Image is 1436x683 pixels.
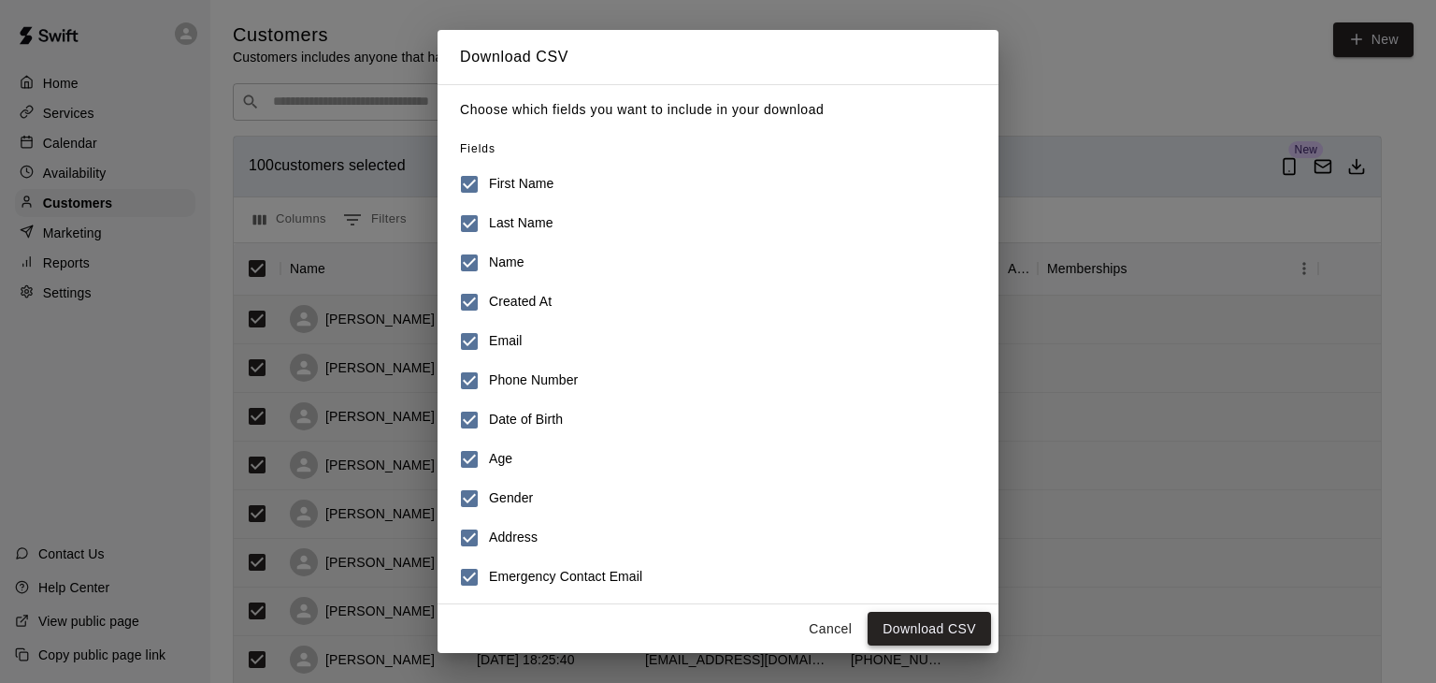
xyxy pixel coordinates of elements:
h6: Last Name [489,213,553,234]
p: Choose which fields you want to include in your download [460,100,976,120]
span: Fields [460,142,495,155]
button: Download CSV [868,612,991,647]
button: Cancel [800,612,860,647]
h6: Name [489,253,524,273]
h6: First Name [489,174,553,195]
h6: Created At [489,292,552,312]
h6: Email [489,331,523,352]
h6: Address [489,528,538,548]
h6: Date of Birth [489,410,563,430]
h6: Emergency Contact Email [489,567,642,588]
h6: Phone Number [489,371,578,391]
h6: Age [489,449,512,470]
h2: Download CSV [438,30,998,84]
h6: Gender [489,488,533,509]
